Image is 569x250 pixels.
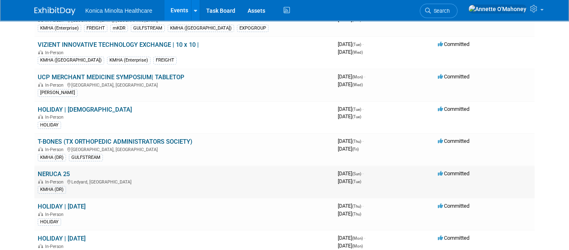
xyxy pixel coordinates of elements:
[352,107,361,112] span: (Tue)
[338,235,365,241] span: [DATE]
[38,186,66,193] div: KMHA (DR)
[362,203,364,209] span: -
[362,170,364,177] span: -
[438,138,469,144] span: Committed
[338,146,359,152] span: [DATE]
[38,73,184,81] a: UCP MERCHANT MEDICINE SYMPOSIUM| TABLETOP
[438,203,469,209] span: Committed
[338,203,364,209] span: [DATE]
[45,115,66,120] span: In-Person
[131,25,165,32] div: GULFSTREAM
[38,154,66,161] div: KMHA (DR)
[107,57,150,64] div: KMHA (Enterprise)
[352,42,361,47] span: (Tue)
[38,41,199,48] a: VIZIENT INNOVATIVE TECHNOLOGY EXCHANGE | 10 x 10 |
[364,73,365,80] span: -
[34,7,75,15] img: ExhibitDay
[338,178,361,184] span: [DATE]
[38,89,77,96] div: [PERSON_NAME]
[38,50,43,54] img: In-Person Event
[38,138,192,145] a: T-BONES (TX ORTHOPEDIC ADMINISTRATORS SOCIETY)
[362,106,364,112] span: -
[352,212,361,216] span: (Thu)
[38,115,43,119] img: In-Person Event
[38,170,70,178] a: NERUCA 25
[362,41,364,47] span: -
[338,138,364,144] span: [DATE]
[364,235,365,241] span: -
[69,154,103,161] div: GULFSTREAM
[338,73,365,80] span: [DATE]
[45,212,66,217] span: In-Person
[352,50,363,55] span: (Wed)
[352,236,363,241] span: (Mon)
[153,57,177,64] div: FREIGHT
[38,83,43,87] img: In-Person Event
[438,106,469,112] span: Committed
[352,172,361,176] span: (Sun)
[352,147,359,151] span: (Fri)
[38,122,61,129] div: HOLIDAY
[338,243,363,249] span: [DATE]
[352,244,363,248] span: (Mon)
[38,244,43,248] img: In-Person Event
[338,49,363,55] span: [DATE]
[338,170,364,177] span: [DATE]
[45,244,66,249] span: In-Person
[168,25,234,32] div: KMHA ([GEOGRAPHIC_DATA])
[45,147,66,152] span: In-Person
[45,83,66,88] span: In-Person
[38,146,331,152] div: [GEOGRAPHIC_DATA], [GEOGRAPHIC_DATA]
[438,73,469,80] span: Committed
[352,115,361,119] span: (Tue)
[38,235,86,242] a: HOLIDAY | [DATE]
[468,5,527,14] img: Annette O'Mahoney
[420,4,457,18] a: Search
[338,81,363,87] span: [DATE]
[352,139,361,144] span: (Thu)
[438,41,469,47] span: Committed
[352,204,361,209] span: (Thu)
[438,235,469,241] span: Committed
[38,25,81,32] div: KMHA (Enterprise)
[352,179,361,184] span: (Tue)
[110,25,128,32] div: mKDR
[38,178,331,185] div: Ledyard, [GEOGRAPHIC_DATA]
[438,170,469,177] span: Committed
[45,179,66,185] span: In-Person
[431,8,450,14] span: Search
[38,218,61,226] div: HOLIDAY
[338,211,361,217] span: [DATE]
[38,81,331,88] div: [GEOGRAPHIC_DATA], [GEOGRAPHIC_DATA]
[38,57,104,64] div: KMHA ([GEOGRAPHIC_DATA])
[85,7,152,14] span: Konica Minolta Healthcare
[352,83,363,87] span: (Wed)
[352,75,363,79] span: (Mon)
[338,41,364,47] span: [DATE]
[338,106,364,112] span: [DATE]
[84,25,107,32] div: FREIGHT
[38,179,43,183] img: In-Person Event
[362,138,364,144] span: -
[45,50,66,55] span: In-Person
[38,106,132,113] a: HOLIDAY | [DEMOGRAPHIC_DATA]
[338,113,361,119] span: [DATE]
[237,25,269,32] div: EXPOGROUP
[38,203,86,210] a: HOLIDAY | [DATE]
[38,147,43,151] img: In-Person Event
[38,212,43,216] img: In-Person Event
